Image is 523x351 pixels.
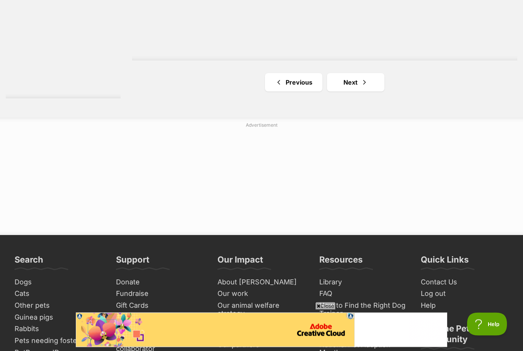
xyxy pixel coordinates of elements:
[316,288,410,300] a: FAQ
[113,277,207,289] a: Donate
[418,300,512,312] a: Help
[265,73,322,92] a: Previous page
[315,302,336,310] span: Close
[418,277,512,289] a: Contact Us
[316,277,410,289] a: Library
[11,277,105,289] a: Dogs
[214,288,308,300] a: Our work
[11,288,105,300] a: Cats
[214,277,308,289] a: About [PERSON_NAME]
[11,335,105,347] a: Pets needing foster care
[217,255,263,270] h3: Our Impact
[11,312,105,324] a: Guinea pigs
[116,255,149,270] h3: Support
[421,255,469,270] h3: Quick Links
[11,300,105,312] a: Other pets
[327,73,384,92] a: Next page
[319,255,363,270] h3: Resources
[113,300,207,312] a: Gift Cards
[418,288,512,300] a: Log out
[132,73,517,92] nav: Pagination
[316,300,410,320] a: How to Find the Right Dog Trainer
[113,288,207,300] a: Fundraise
[467,313,508,336] iframe: Help Scout Beacon - Open
[421,323,508,349] h3: Join the PetRescue community
[76,132,447,228] iframe: Advertisement
[11,323,105,335] a: Rabbits
[214,300,308,320] a: Our animal welfare strategy
[15,255,43,270] h3: Search
[76,313,447,347] iframe: Advertisement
